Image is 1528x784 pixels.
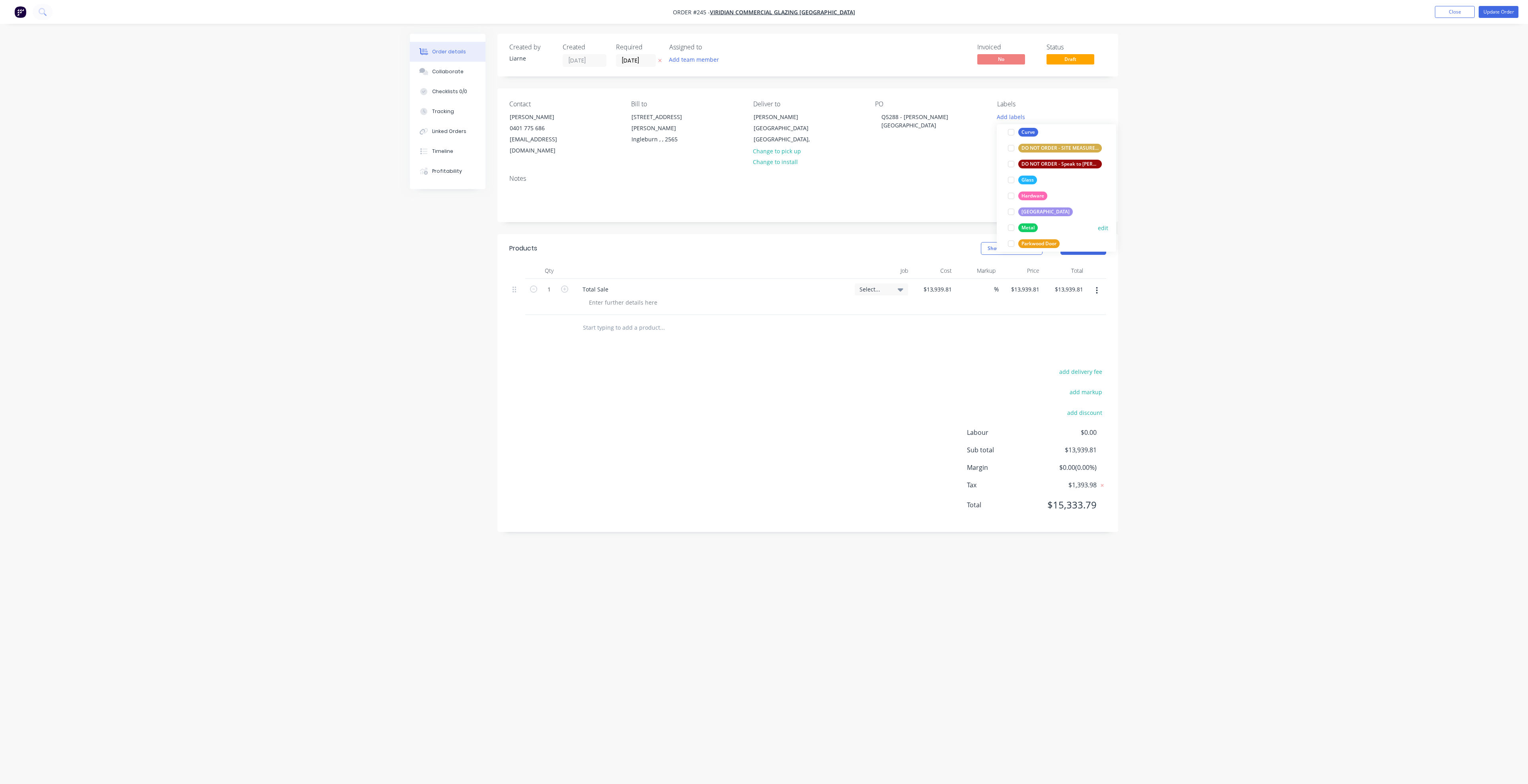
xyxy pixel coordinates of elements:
[410,141,485,161] button: Timeline
[1038,445,1097,455] span: $13,939.81
[563,43,606,51] div: Created
[967,480,1038,490] span: Tax
[955,263,999,279] div: Markup
[631,111,698,134] div: [STREET_ADDRESS][PERSON_NAME]
[967,500,1038,510] span: Total
[1018,176,1037,184] div: Glass
[1005,190,1050,201] button: Hardware
[852,263,911,279] div: Job
[669,54,723,65] button: Add team member
[509,244,537,253] div: Products
[981,242,1043,255] button: Show / Hide columns
[747,111,826,145] div: [PERSON_NAME] [GEOGRAPHIC_DATA][GEOGRAPHIC_DATA],
[432,108,454,115] div: Tracking
[754,134,820,145] div: [GEOGRAPHIC_DATA],
[631,134,698,145] div: Ingleburn , , 2565
[669,43,749,51] div: Assigned to
[875,100,984,108] div: PO
[583,320,742,336] input: Start typing to add a product...
[410,42,485,62] button: Order details
[631,100,740,108] div: Bill to
[432,88,467,95] div: Checklists 0/0
[997,100,1106,108] div: Labels
[1038,480,1097,490] span: $1,393.98
[859,285,890,293] span: Select...
[1065,387,1106,397] button: add markup
[1038,428,1097,437] span: $0.00
[1047,54,1094,64] span: Draft
[665,54,723,65] button: Add team member
[992,111,1029,122] button: Add labels
[1005,174,1040,186] button: Glass
[1005,158,1105,170] button: DO NOT ORDER - Speak to [PERSON_NAME]
[749,156,802,167] button: Change to install
[509,43,553,51] div: Created by
[967,428,1038,437] span: Labour
[432,48,466,55] div: Order details
[1018,192,1047,200] div: Hardware
[1038,463,1097,472] span: $0.00 ( 0.00 %)
[510,111,576,123] div: [PERSON_NAME]
[410,102,485,121] button: Tracking
[509,100,618,108] div: Contact
[977,43,1037,51] div: Invoiced
[1047,43,1106,51] div: Status
[710,8,855,16] a: Viridian Commercial Glazing [GEOGRAPHIC_DATA]
[1063,407,1106,418] button: add discount
[1018,207,1073,216] div: [GEOGRAPHIC_DATA]
[625,111,704,145] div: [STREET_ADDRESS][PERSON_NAME]Ingleburn , , 2565
[1479,6,1518,18] button: Update Order
[410,82,485,102] button: Checklists 0/0
[1043,263,1086,279] div: Total
[510,134,576,156] div: [EMAIL_ADDRESS][DOMAIN_NAME]
[1098,224,1108,232] button: edit
[503,111,583,156] div: [PERSON_NAME]0401 775 686[EMAIL_ADDRESS][DOMAIN_NAME]
[875,111,974,131] div: Q5288 - [PERSON_NAME][GEOGRAPHIC_DATA]
[753,100,862,108] div: Deliver to
[749,145,805,156] button: Change to pick up
[1018,128,1038,137] div: Curve
[754,111,820,134] div: [PERSON_NAME] [GEOGRAPHIC_DATA]
[432,148,453,155] div: Timeline
[432,68,464,75] div: Collaborate
[410,121,485,141] button: Linked Orders
[576,283,615,295] div: Total Sale
[1038,498,1097,512] span: $15,333.79
[1018,144,1102,152] div: DO NOT ORDER - SITE MEASURE BY CLIENT
[1018,223,1038,232] div: Metal
[1005,206,1076,217] button: [GEOGRAPHIC_DATA]
[432,168,462,175] div: Profitability
[510,123,576,134] div: 0401 775 686
[673,8,710,16] span: Order #245 -
[509,54,553,63] div: Liarne
[967,463,1038,472] span: Margin
[994,285,999,294] span: %
[1018,160,1102,168] div: DO NOT ORDER - Speak to [PERSON_NAME]
[1055,366,1106,377] button: add delivery fee
[1005,127,1041,138] button: Curve
[432,128,466,135] div: Linked Orders
[509,175,1106,182] div: Notes
[410,161,485,181] button: Profitability
[1005,143,1105,154] button: DO NOT ORDER - SITE MEASURE BY CLIENT
[1018,239,1060,248] div: Parkwood Door
[1435,6,1475,18] button: Close
[410,62,485,82] button: Collaborate
[977,54,1025,64] span: No
[1005,238,1063,249] button: Parkwood Door
[967,445,1038,455] span: Sub total
[999,263,1043,279] div: Price
[525,263,573,279] div: Qty
[14,6,26,18] img: Factory
[616,43,660,51] div: Required
[911,263,955,279] div: Cost
[1005,222,1041,233] button: Metal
